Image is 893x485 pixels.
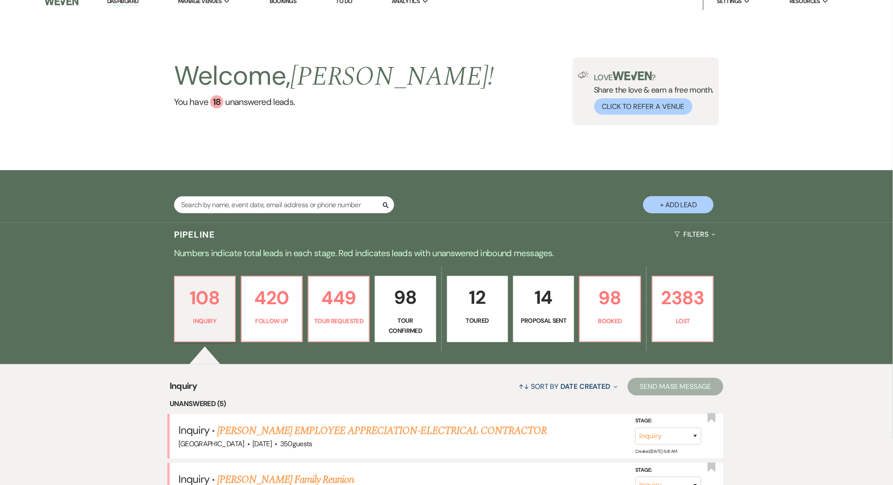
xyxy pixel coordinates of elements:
[519,283,568,312] p: 14
[174,95,494,108] a: You have 18 unanswered leads.
[314,316,363,326] p: Tour Requested
[519,382,529,391] span: ↑↓
[178,439,245,448] span: [GEOGRAPHIC_DATA]
[585,283,635,313] p: 98
[671,223,719,246] button: Filters
[658,283,708,313] p: 2383
[178,423,209,437] span: Inquiry
[217,423,547,439] a: [PERSON_NAME] EMPLOYEE APPRECIATION-ELECTRICAL CONTRACTOR
[174,276,236,342] a: 108Inquiry
[453,283,502,312] p: 12
[174,196,394,213] input: Search by name, event date, email address or phone number
[513,276,574,342] a: 14Proposal Sent
[561,382,611,391] span: Date Created
[247,283,296,313] p: 420
[453,316,502,325] p: Toured
[381,316,430,336] p: Tour Confirmed
[589,71,714,115] div: Share the love & earn a free month.
[180,283,230,313] p: 108
[594,98,693,115] button: Click to Refer a Venue
[247,316,296,326] p: Follow Up
[308,276,370,342] a: 449Tour Requested
[252,439,272,448] span: [DATE]
[594,71,714,82] p: Love ?
[635,448,677,454] span: Created: [DATE] 6:41 AM
[170,379,197,398] span: Inquiry
[579,276,641,342] a: 98Booked
[291,56,494,97] span: [PERSON_NAME] !
[628,378,724,395] button: Send Mass Message
[174,57,494,95] h2: Welcome,
[130,246,764,260] p: Numbers indicate total leads in each stage. Red indicates leads with unanswered inbound messages.
[613,71,652,80] img: weven-logo-green.svg
[519,316,568,325] p: Proposal Sent
[174,228,215,241] h3: Pipeline
[652,276,714,342] a: 2383Lost
[280,439,312,448] span: 350 guests
[241,276,303,342] a: 420Follow Up
[381,283,430,312] p: 98
[375,276,436,342] a: 98Tour Confirmed
[658,316,708,326] p: Lost
[585,316,635,326] p: Booked
[170,398,724,410] li: Unanswered (5)
[314,283,363,313] p: 449
[210,95,223,108] div: 18
[447,276,508,342] a: 12Toured
[643,196,714,213] button: + Add Lead
[180,316,230,326] p: Inquiry
[515,375,621,398] button: Sort By Date Created
[635,465,701,475] label: Stage:
[578,71,589,78] img: loud-speaker-illustration.svg
[635,416,701,426] label: Stage:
